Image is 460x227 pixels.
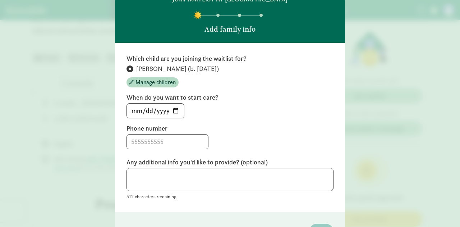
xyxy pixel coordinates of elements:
[204,24,256,34] p: Add family info
[126,158,333,167] label: Any additional info you'd like to provide? (optional)
[127,135,208,149] input: 5555555555
[136,64,219,73] span: [PERSON_NAME] (b. [DATE])
[126,93,333,102] label: When do you want to start care?
[126,54,333,63] label: Which child are you joining the waitlist for?
[126,124,333,133] label: Phone number
[126,194,176,200] small: 512 characters remaining
[135,78,176,87] span: Manage children
[126,77,179,87] button: Manage children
